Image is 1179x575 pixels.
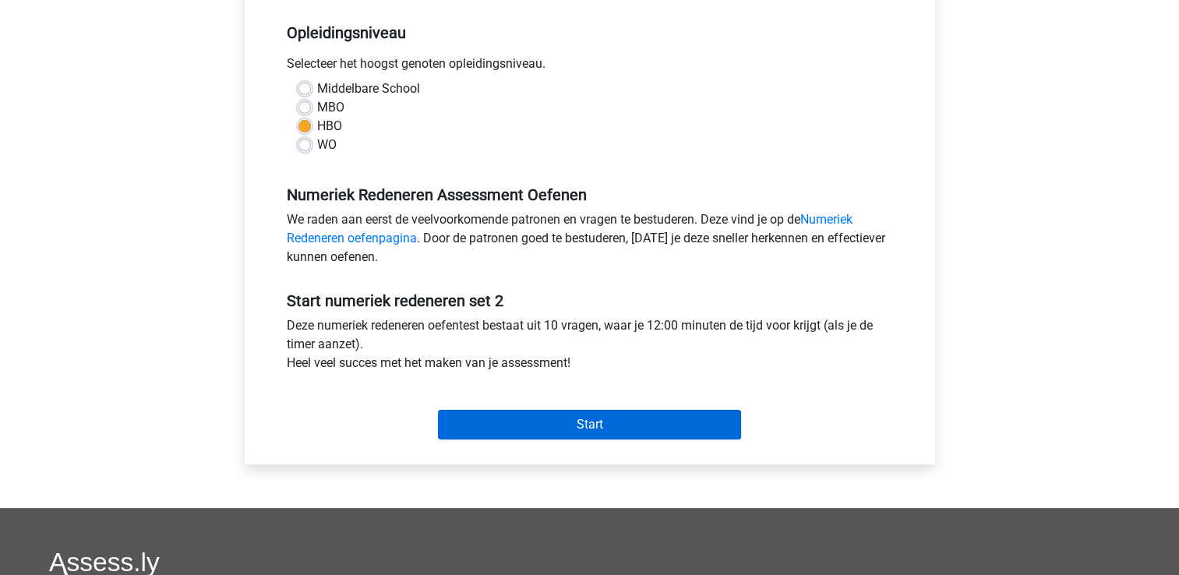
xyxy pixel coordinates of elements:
[275,55,905,79] div: Selecteer het hoogst genoten opleidingsniveau.
[287,17,893,48] h5: Opleidingsniveau
[275,210,905,273] div: We raden aan eerst de veelvoorkomende patronen en vragen te bestuderen. Deze vind je op de . Door...
[317,136,337,154] label: WO
[287,212,852,245] a: Numeriek Redeneren oefenpagina
[438,410,741,439] input: Start
[317,98,344,117] label: MBO
[287,291,893,310] h5: Start numeriek redeneren set 2
[317,79,420,98] label: Middelbare School
[287,185,893,204] h5: Numeriek Redeneren Assessment Oefenen
[275,316,905,379] div: Deze numeriek redeneren oefentest bestaat uit 10 vragen, waar je 12:00 minuten de tijd voor krijg...
[317,117,342,136] label: HBO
